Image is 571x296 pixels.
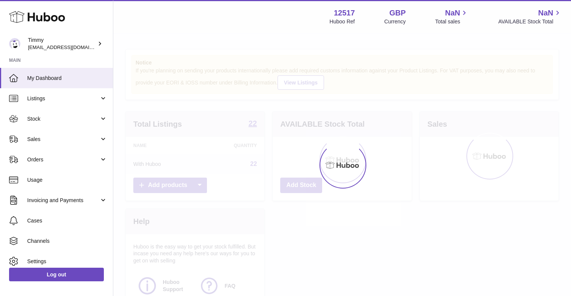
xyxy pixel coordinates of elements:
span: [EMAIL_ADDRESS][DOMAIN_NAME] [28,44,111,50]
a: NaN Total sales [435,8,469,25]
a: NaN AVAILABLE Stock Total [498,8,562,25]
span: AVAILABLE Stock Total [498,18,562,25]
a: Log out [9,268,104,281]
div: Huboo Ref [330,18,355,25]
span: Stock [27,115,99,123]
span: Settings [27,258,107,265]
div: Timmy [28,37,96,51]
span: Total sales [435,18,469,25]
span: Channels [27,238,107,245]
span: NaN [445,8,460,18]
span: Cases [27,217,107,224]
div: Currency [384,18,406,25]
img: internalAdmin-12517@internal.huboo.com [9,38,20,49]
strong: GBP [389,8,406,18]
span: Usage [27,176,107,184]
span: Orders [27,156,99,163]
span: My Dashboard [27,75,107,82]
span: Sales [27,136,99,143]
span: Listings [27,95,99,102]
span: NaN [538,8,553,18]
strong: 12517 [334,8,355,18]
span: Invoicing and Payments [27,197,99,204]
